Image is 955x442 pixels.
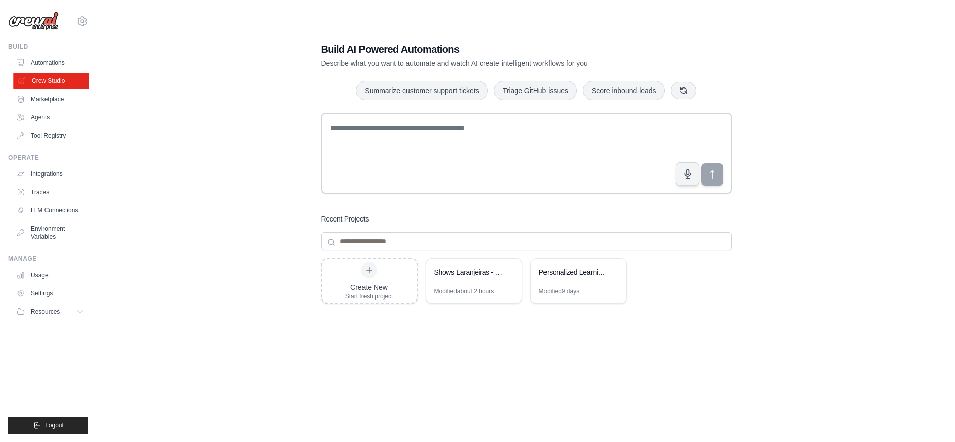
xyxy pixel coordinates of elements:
[8,154,88,162] div: Operate
[904,393,955,442] div: Widget de chat
[321,42,661,56] h1: Build AI Powered Automations
[13,73,89,89] a: Crew Studio
[12,184,88,200] a: Traces
[583,81,665,100] button: Score inbound leads
[12,202,88,218] a: LLM Connections
[8,417,88,434] button: Logout
[12,109,88,125] a: Agents
[494,81,577,100] button: Triage GitHub issues
[31,307,60,316] span: Resources
[539,267,608,277] div: Personalized Learning Management System
[321,58,661,68] p: Describe what you want to automate and watch AI create intelligent workflows for you
[345,282,393,292] div: Create New
[345,292,393,300] div: Start fresh project
[12,220,88,245] a: Environment Variables
[434,267,504,277] div: Shows Laranjeiras - Vivo Rio e Circo Voador
[12,303,88,320] button: Resources
[8,255,88,263] div: Manage
[45,421,64,429] span: Logout
[8,42,88,51] div: Build
[676,162,699,186] button: Click to speak your automation idea
[356,81,487,100] button: Summarize customer support tickets
[539,287,580,295] div: Modified 9 days
[904,393,955,442] iframe: Chat Widget
[12,285,88,301] a: Settings
[671,82,696,99] button: Get new suggestions
[434,287,494,295] div: Modified about 2 hours
[8,12,59,31] img: Logo
[12,91,88,107] a: Marketplace
[321,214,369,224] h3: Recent Projects
[12,267,88,283] a: Usage
[12,127,88,144] a: Tool Registry
[12,166,88,182] a: Integrations
[12,55,88,71] a: Automations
